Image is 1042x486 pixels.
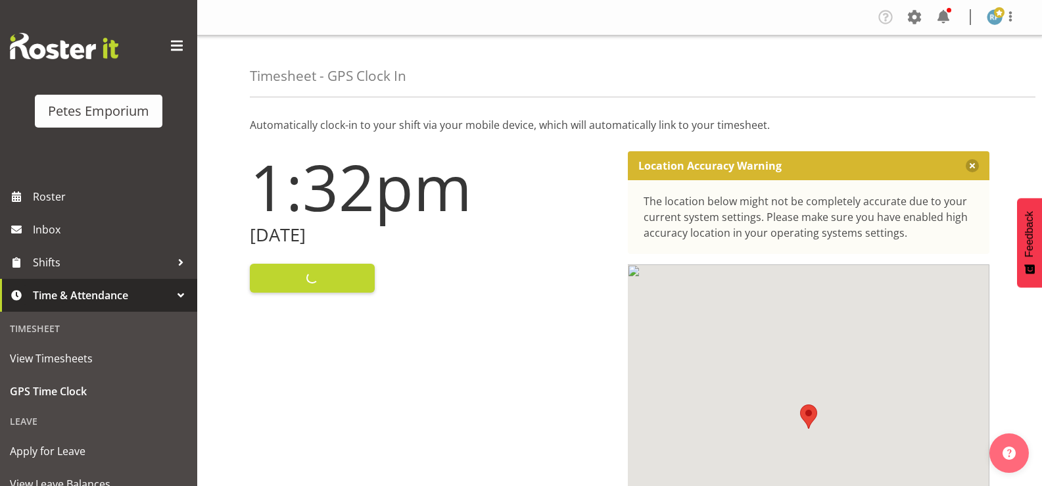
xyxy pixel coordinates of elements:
span: Inbox [33,220,191,239]
button: Close message [966,159,979,172]
p: Location Accuracy Warning [638,159,782,172]
a: View Timesheets [3,342,194,375]
img: reina-puketapu721.jpg [987,9,1003,25]
div: The location below might not be completely accurate due to your current system settings. Please m... [644,193,974,241]
div: Leave [3,408,194,435]
a: GPS Time Clock [3,375,194,408]
span: Apply for Leave [10,441,187,461]
span: Time & Attendance [33,285,171,305]
h1: 1:32pm [250,151,612,222]
a: Apply for Leave [3,435,194,468]
span: GPS Time Clock [10,381,187,401]
h4: Timesheet - GPS Clock In [250,68,406,84]
span: View Timesheets [10,349,187,368]
img: Rosterit website logo [10,33,118,59]
div: Timesheet [3,315,194,342]
span: Roster [33,187,191,207]
span: Feedback [1024,211,1035,257]
div: Petes Emporium [48,101,149,121]
h2: [DATE] [250,225,612,245]
button: Feedback - Show survey [1017,198,1042,287]
p: Automatically clock-in to your shift via your mobile device, which will automatically link to you... [250,117,989,133]
img: help-xxl-2.png [1003,447,1016,460]
span: Shifts [33,253,171,272]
